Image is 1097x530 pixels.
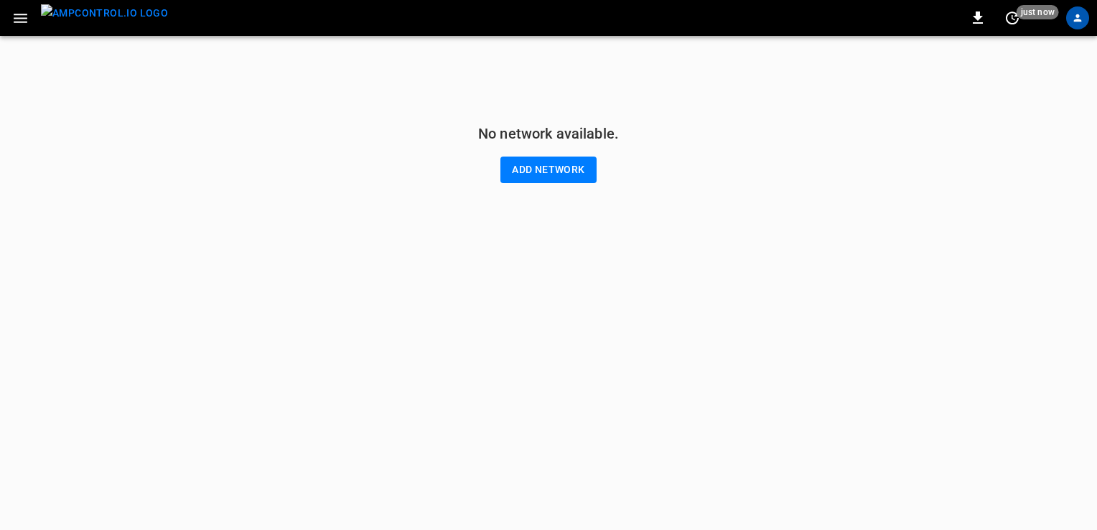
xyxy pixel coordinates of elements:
h6: No network available. [478,122,619,145]
span: just now [1017,5,1059,19]
button: Add network [500,157,596,183]
button: set refresh interval [1001,6,1024,29]
div: profile-icon [1066,6,1089,29]
img: ampcontrol.io logo [41,4,168,22]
